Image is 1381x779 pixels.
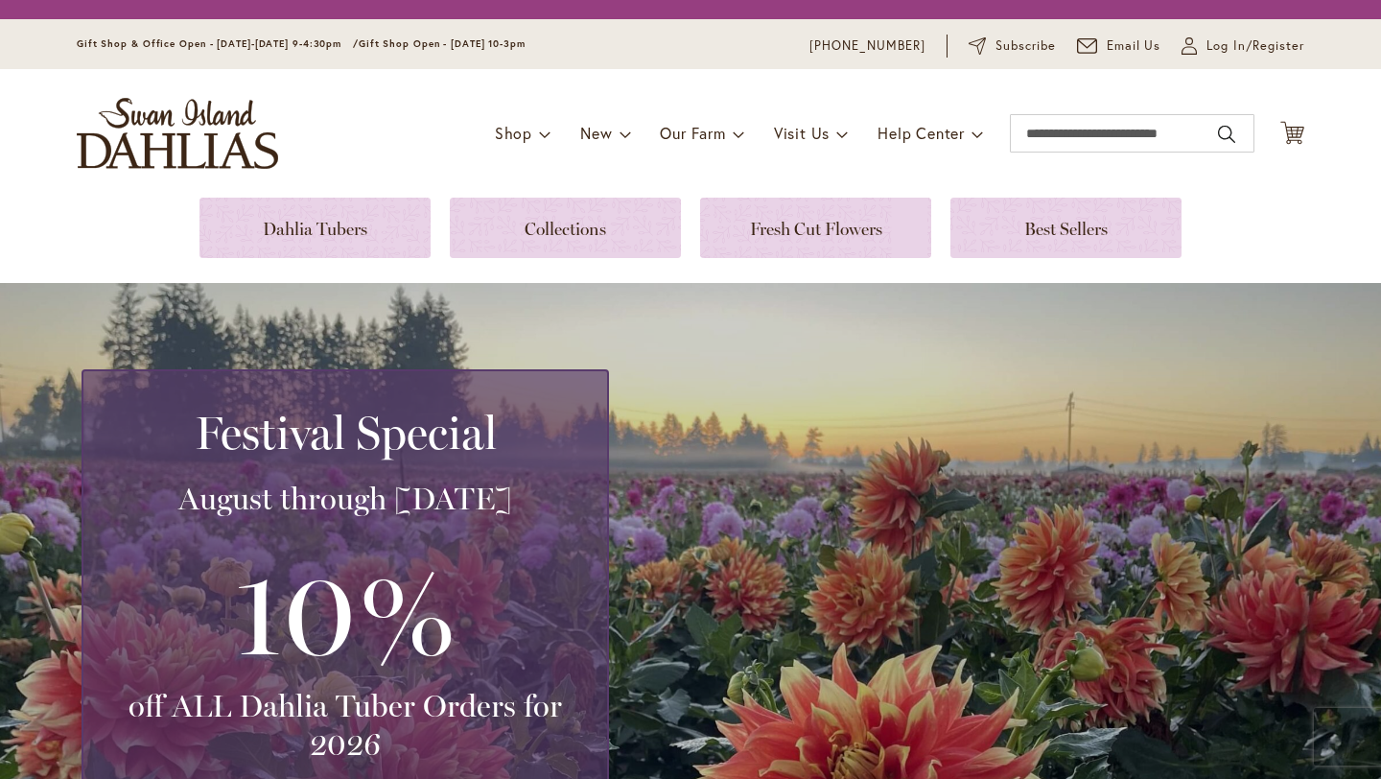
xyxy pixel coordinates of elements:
[660,123,725,143] span: Our Farm
[106,687,584,764] h3: off ALL Dahlia Tuber Orders for 2026
[495,123,532,143] span: Shop
[1206,36,1304,56] span: Log In/Register
[1218,119,1235,150] button: Search
[106,406,584,460] h2: Festival Special
[106,480,584,518] h3: August through [DATE]
[995,36,1056,56] span: Subscribe
[1107,36,1161,56] span: Email Us
[77,98,278,169] a: store logo
[77,37,359,50] span: Gift Shop & Office Open - [DATE]-[DATE] 9-4:30pm /
[1077,36,1161,56] a: Email Us
[809,36,925,56] a: [PHONE_NUMBER]
[878,123,965,143] span: Help Center
[1182,36,1304,56] a: Log In/Register
[359,37,526,50] span: Gift Shop Open - [DATE] 10-3pm
[774,123,830,143] span: Visit Us
[969,36,1056,56] a: Subscribe
[106,537,584,687] h3: 10%
[580,123,612,143] span: New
